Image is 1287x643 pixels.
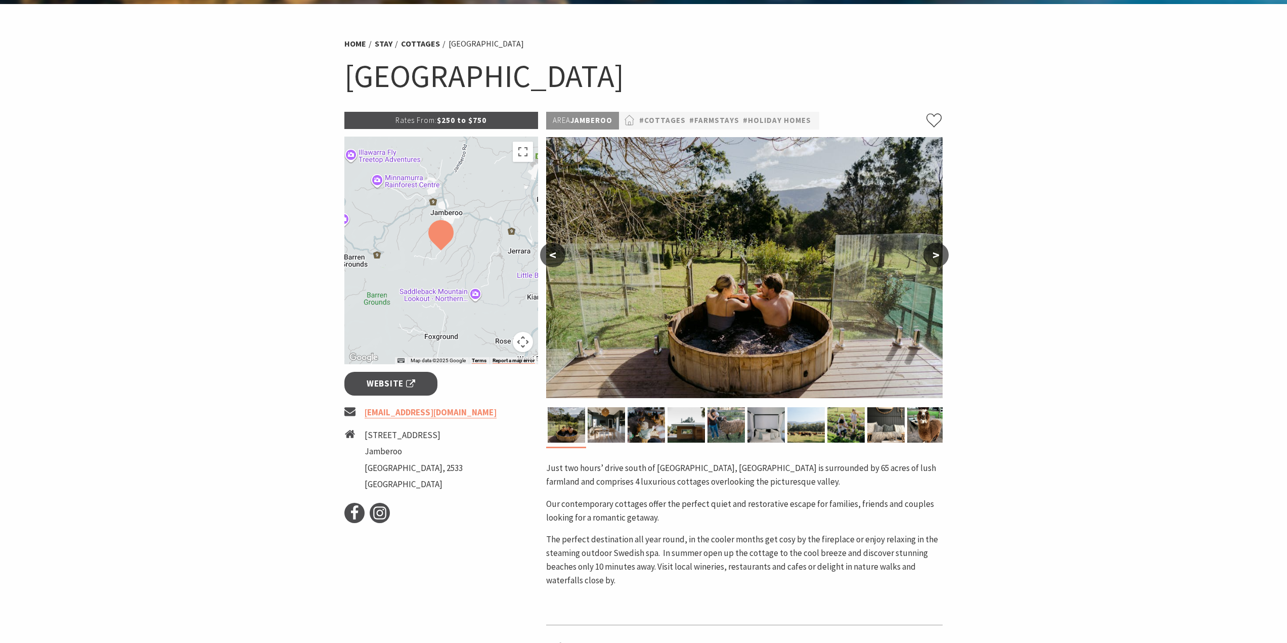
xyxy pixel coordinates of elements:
p: The perfect destination all year round, in the cooler months get cosy by the fireplace or enjoy r... [546,533,943,588]
p: $250 to $750 [344,112,539,129]
a: Open this area in Google Maps (opens a new window) [347,351,380,364]
span: Map data ©2025 Google [411,358,466,363]
a: Report a map error [493,358,535,364]
button: Map camera controls [513,332,533,352]
p: Just two hours’ drive south of [GEOGRAPHIC_DATA], [GEOGRAPHIC_DATA] is surrounded by 65 acres of ... [546,461,943,489]
span: Website [367,377,415,391]
a: Terms (opens in new tab) [472,358,486,364]
img: Relax in the Plunge Pool [546,137,943,398]
li: [GEOGRAPHIC_DATA] [449,37,524,51]
img: Feed our Sheep [707,407,745,443]
a: Cottages [401,38,440,49]
img: Farm cottage [867,407,905,443]
a: [EMAIL_ADDRESS][DOMAIN_NAME] [365,407,497,418]
img: Relax in the Plunge Pool [548,407,585,443]
button: < [540,243,565,267]
button: Toggle fullscreen view [513,142,533,162]
button: Keyboard shortcuts [397,357,405,364]
p: Jamberoo [546,112,619,130]
li: [GEOGRAPHIC_DATA], 2533 [365,461,463,475]
a: Stay [375,38,392,49]
h1: [GEOGRAPHIC_DATA] [344,56,943,97]
a: #Farmstays [689,114,739,127]
span: Area [553,115,570,125]
img: Collects Eggs from our Chickens [628,407,665,443]
img: Living [588,407,625,443]
a: #Holiday Homes [743,114,811,127]
img: Collect your own Produce [827,407,865,443]
span: Rates From: [395,115,437,125]
img: Our Cows [787,407,825,443]
li: [STREET_ADDRESS] [365,428,463,442]
a: Home [344,38,366,49]
a: #Cottages [639,114,686,127]
img: One of our alpacas [907,407,945,443]
li: [GEOGRAPHIC_DATA] [365,478,463,491]
a: Website [344,372,438,396]
button: > [923,243,949,267]
li: Jamberoo [365,445,463,458]
p: Our contemporary cottages offer the perfect quiet and restorative escape for families, friends an... [546,497,943,525]
img: The Cottage [668,407,705,443]
img: Google [347,351,380,364]
img: Master Bedroom [747,407,785,443]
